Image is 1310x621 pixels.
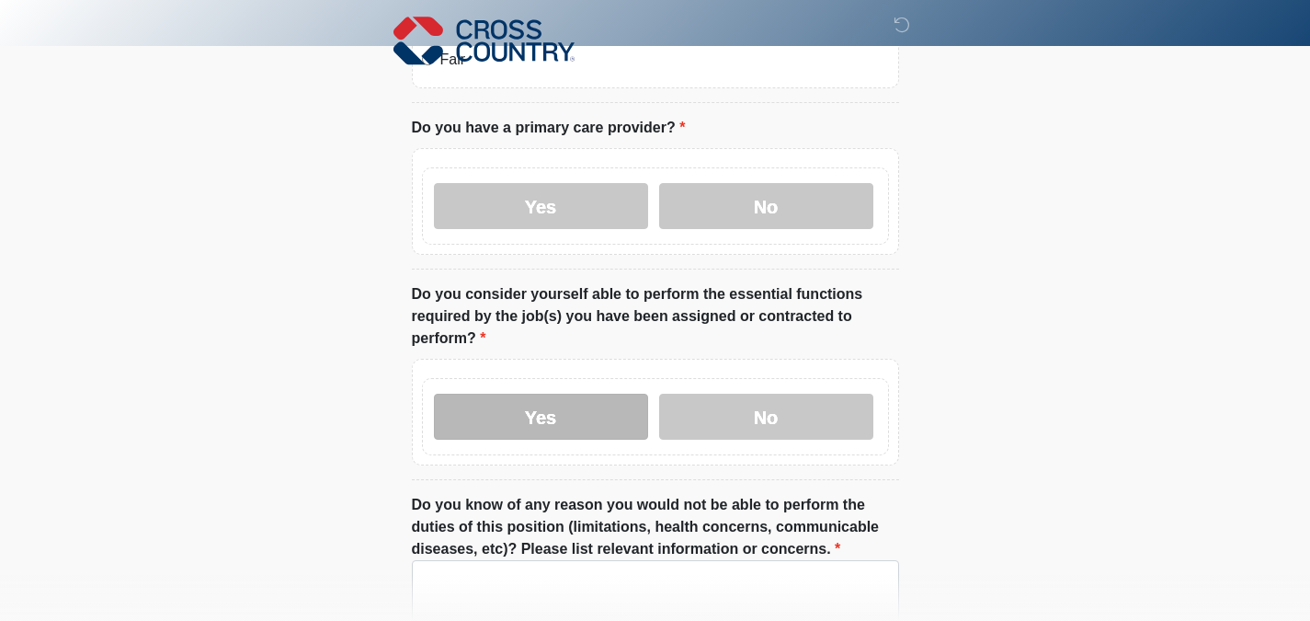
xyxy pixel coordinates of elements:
label: Do you have a primary care provider? [412,117,686,139]
label: Do you consider yourself able to perform the essential functions required by the job(s) you have ... [412,283,899,350]
label: No [659,183,873,229]
img: Cross Country Logo [393,14,575,67]
label: Yes [434,183,648,229]
label: Do you know of any reason you would not be able to perform the duties of this position (limitatio... [412,494,899,560]
label: No [659,394,873,440]
label: Yes [434,394,648,440]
